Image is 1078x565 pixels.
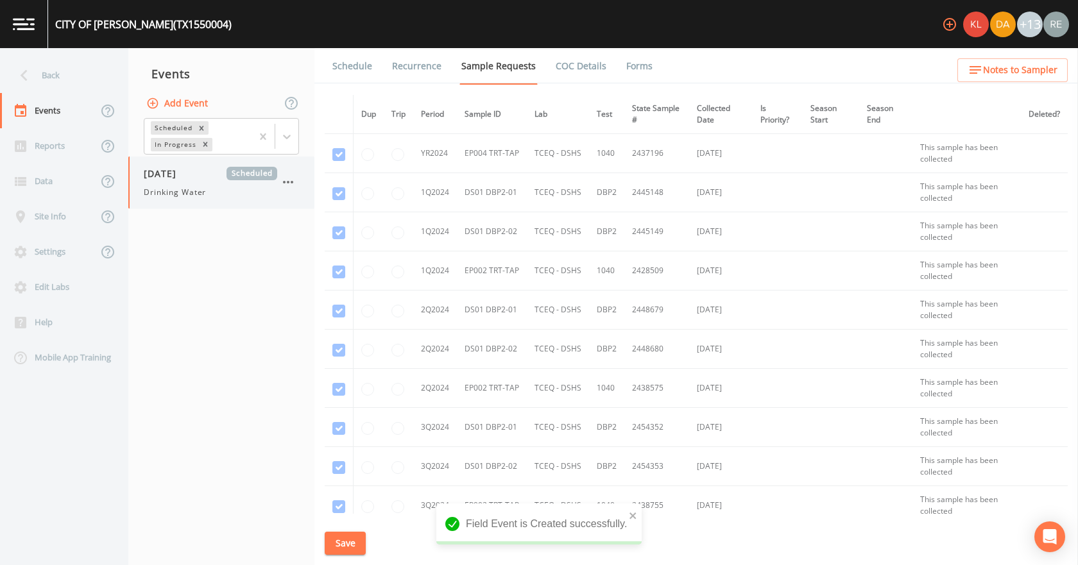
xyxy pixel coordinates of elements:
td: 2437196 [624,134,689,173]
td: [DATE] [689,173,753,212]
td: 1040 [589,369,624,408]
div: Remove Scheduled [194,121,209,135]
th: Test [589,95,624,134]
td: TCEQ - DSHS [527,330,589,369]
td: This sample has been collected [912,212,1021,251]
td: 2Q2024 [413,291,457,330]
span: [DATE] [144,167,185,180]
span: Drinking Water [144,187,206,198]
th: State Sample # [624,95,689,134]
td: [DATE] [689,408,753,447]
span: Notes to Sampler [983,62,1057,78]
td: 1040 [589,486,624,525]
td: TCEQ - DSHS [527,369,589,408]
td: [DATE] [689,212,753,251]
td: 3Q2024 [413,447,457,486]
td: 2438755 [624,486,689,525]
td: [DATE] [689,486,753,525]
td: This sample has been collected [912,408,1021,447]
th: Lab [527,95,589,134]
td: [DATE] [689,251,753,291]
td: [DATE] [689,447,753,486]
td: TCEQ - DSHS [527,486,589,525]
div: Events [128,58,314,90]
th: Deleted? [1021,95,1068,134]
td: [DATE] [689,291,753,330]
th: Collected Date [689,95,753,134]
td: 3Q2024 [413,408,457,447]
a: Schedule [330,48,374,84]
img: e720f1e92442e99c2aab0e3b783e6548 [1043,12,1069,37]
td: 2445149 [624,212,689,251]
th: Period [413,95,457,134]
th: Season End [859,95,912,134]
td: TCEQ - DSHS [527,447,589,486]
td: 2438575 [624,369,689,408]
td: 2Q2024 [413,369,457,408]
div: Kler Teran [963,12,989,37]
td: DS01 DBP2-02 [457,447,527,486]
button: Add Event [144,92,213,115]
td: This sample has been collected [912,486,1021,525]
th: Season Start [803,95,859,134]
td: DBP2 [589,408,624,447]
img: a84961a0472e9debc750dd08a004988d [990,12,1016,37]
td: DS01 DBP2-01 [457,173,527,212]
td: This sample has been collected [912,291,1021,330]
span: Scheduled [227,167,277,180]
td: EP002 TRT-TAP [457,251,527,291]
a: COC Details [554,48,608,84]
td: This sample has been collected [912,369,1021,408]
th: Is Priority? [753,95,803,134]
td: 1Q2024 [413,173,457,212]
div: +13 [1017,12,1043,37]
td: TCEQ - DSHS [527,291,589,330]
button: Notes to Sampler [957,58,1068,82]
td: EP004 TRT-TAP [457,134,527,173]
div: David Weber [989,12,1016,37]
td: 2428509 [624,251,689,291]
td: 2454353 [624,447,689,486]
th: Dup [354,95,384,134]
td: DBP2 [589,447,624,486]
td: DS01 DBP2-01 [457,291,527,330]
td: EP002 TRT-TAP [457,486,527,525]
td: 2448680 [624,330,689,369]
img: 9c4450d90d3b8045b2e5fa62e4f92659 [963,12,989,37]
td: [DATE] [689,134,753,173]
td: This sample has been collected [912,330,1021,369]
td: DS01 DBP2-02 [457,330,527,369]
td: 1Q2024 [413,251,457,291]
td: 2454352 [624,408,689,447]
div: In Progress [151,138,198,151]
img: logo [13,18,35,30]
th: Trip [384,95,413,134]
button: Save [325,532,366,555]
td: DBP2 [589,212,624,251]
td: 1Q2024 [413,212,457,251]
td: This sample has been collected [912,134,1021,173]
td: DBP2 [589,173,624,212]
button: close [629,507,638,523]
a: Forms [624,48,654,84]
td: 1040 [589,134,624,173]
td: YR2024 [413,134,457,173]
div: Field Event is Created successfully. [436,503,642,544]
td: [DATE] [689,369,753,408]
td: DBP2 [589,291,624,330]
td: 2448679 [624,291,689,330]
a: Recurrence [390,48,443,84]
td: EP002 TRT-TAP [457,369,527,408]
td: 3Q2024 [413,486,457,525]
td: 2445148 [624,173,689,212]
td: 2Q2024 [413,330,457,369]
a: [DATE]ScheduledDrinking Water [128,156,314,209]
td: DS01 DBP2-02 [457,212,527,251]
td: TCEQ - DSHS [527,251,589,291]
th: Sample ID [457,95,527,134]
td: TCEQ - DSHS [527,173,589,212]
div: CITY OF [PERSON_NAME] (TX1550004) [55,17,232,32]
div: Open Intercom Messenger [1034,521,1065,552]
div: Scheduled [151,121,194,135]
a: Sample Requests [459,48,538,85]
